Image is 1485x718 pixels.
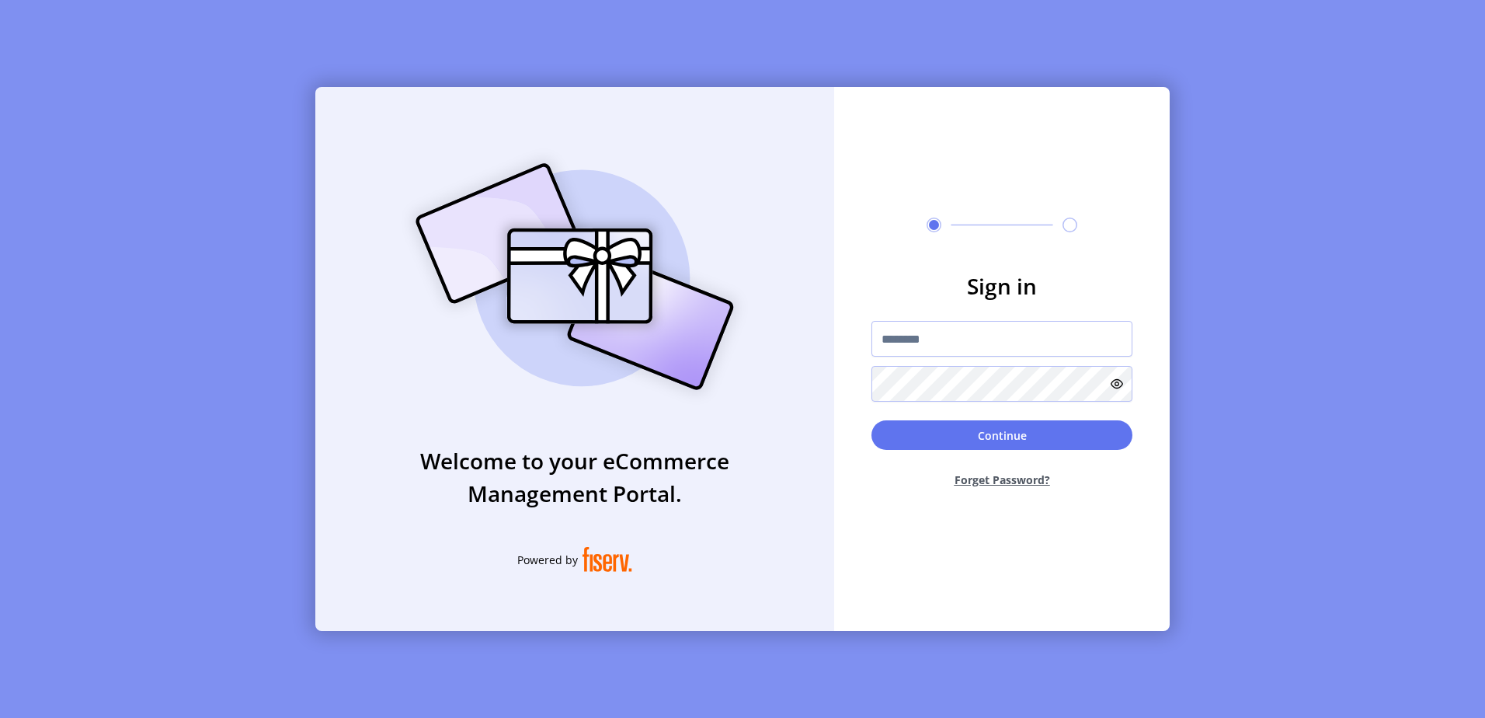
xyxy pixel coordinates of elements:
[392,146,757,407] img: card_Illustration.svg
[315,444,834,510] h3: Welcome to your eCommerce Management Portal.
[517,552,578,568] span: Powered by
[871,270,1132,302] h3: Sign in
[871,459,1132,500] button: Forget Password?
[871,420,1132,450] button: Continue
